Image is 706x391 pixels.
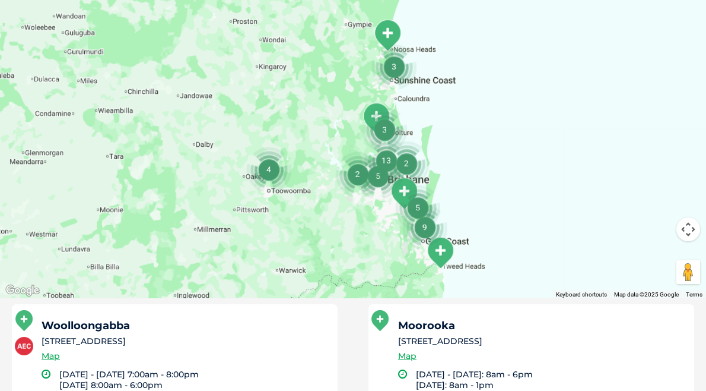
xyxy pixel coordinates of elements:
[371,44,416,89] div: 3
[398,320,683,331] h5: Moorooka
[398,335,683,348] li: [STREET_ADDRESS]
[362,107,407,152] div: 3
[676,260,700,284] button: Drag Pegman onto the map to open Street View
[364,138,409,183] div: 13
[402,204,447,250] div: 9
[373,19,402,52] div: Noosa Civic
[395,185,440,230] div: 5
[556,291,607,299] button: Keyboard shortcuts
[335,152,380,197] div: 2
[246,147,291,192] div: 4
[42,349,60,363] a: Map
[355,153,400,198] div: 5
[614,291,679,298] span: Map data ©2025 Google
[3,283,42,298] a: Open this area in Google Maps (opens a new window)
[42,335,327,348] li: [STREET_ADDRESS]
[361,102,391,135] div: Morayfield
[42,320,327,331] h5: Woolloongabba
[686,291,702,298] a: Terms
[425,237,455,269] div: Tweed Heads
[3,283,42,298] img: Google
[398,349,416,363] a: Map
[676,217,700,241] button: Map camera controls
